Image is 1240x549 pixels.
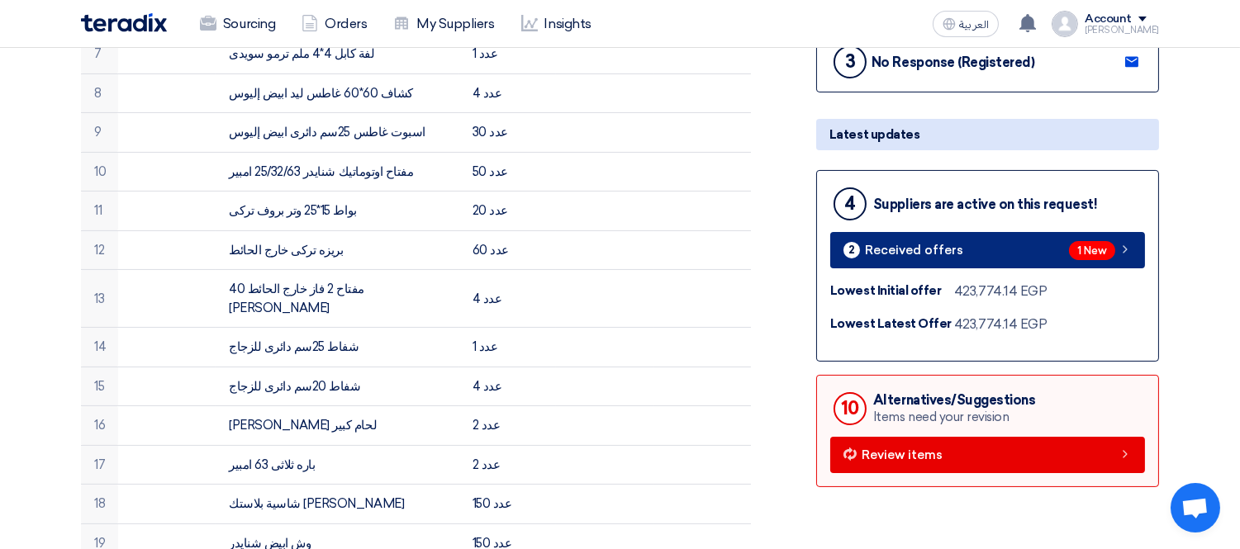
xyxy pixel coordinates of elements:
[1069,241,1115,260] span: 1 New
[81,113,118,153] td: 9
[830,437,1145,473] a: Review items
[508,6,605,42] a: Insights
[216,445,458,485] td: باره ثلاثى 63 امبير
[288,6,380,42] a: Orders
[862,449,943,461] span: Review items
[459,270,557,328] td: 4 عدد
[216,35,458,74] td: لفة كابل 4*4 ملم ترمو سويدى
[216,73,458,113] td: كشاف 60*60 غاطس ليد ابيض إليوس
[187,6,288,42] a: Sourcing
[1085,26,1159,35] div: [PERSON_NAME]
[1171,483,1220,532] div: Open chat
[865,244,963,257] span: Received offers
[216,192,458,231] td: بواط 15*25 وتر بروف تركى
[81,13,167,32] img: Teradix logo
[459,152,557,192] td: 50 عدد
[459,406,557,446] td: 2 عدد
[81,192,118,231] td: 11
[216,367,458,406] td: شفاط 20سم دائرى للزجاج
[1052,11,1078,37] img: profile_test.png
[216,328,458,367] td: شفاط 25سم دائرى للزجاج
[816,119,1159,150] div: Latest updates
[81,152,118,192] td: 10
[1085,12,1132,26] div: Account
[216,113,458,153] td: اسبوت غاطس 25سم دائرى ابيض إليوس
[459,35,557,74] td: 1 عدد
[459,367,557,406] td: 4 عدد
[959,19,989,31] span: العربية
[933,11,999,37] button: العربية
[459,230,557,270] td: 60 عدد
[830,282,954,301] div: Lowest Initial offer
[81,445,118,485] td: 17
[830,232,1145,268] a: 2 Received offers 1 New
[830,315,954,334] div: Lowest Latest Offer
[459,445,557,485] td: 2 عدد
[834,187,867,220] div: 4
[216,152,458,192] td: مفتاح اوتوماتيك شنايدر 25/32/63 امبير
[459,328,557,367] td: 1 عدد
[216,406,458,446] td: [PERSON_NAME] لحام كبير
[873,408,1035,427] div: Items need your revision
[81,35,118,74] td: 7
[216,485,458,524] td: شاسية بلاستك [PERSON_NAME]
[459,113,557,153] td: 30 عدد
[843,242,860,258] div: 2
[380,6,507,42] a: My Suppliers
[216,230,458,270] td: بريزه تركى خارج الحائط
[954,282,1047,301] div: 423,774.14 EGP
[81,230,118,270] td: 12
[459,485,557,524] td: 150 عدد
[834,45,867,78] div: 3
[834,392,867,425] div: 10
[81,328,118,367] td: 14
[81,485,118,524] td: 18
[81,270,118,328] td: 13
[216,270,458,328] td: مفتاح 2 فاز خارج الحائط 40 [PERSON_NAME]
[459,73,557,113] td: 4 عدد
[873,196,1097,212] div: Suppliers are active on this request!
[81,367,118,406] td: 15
[81,73,118,113] td: 8
[459,192,557,231] td: 20 عدد
[954,315,1047,334] div: 423,774.14 EGP
[873,392,1035,408] div: Alternatives/Suggestions
[872,54,1034,70] div: No Response (Registered)
[81,406,118,446] td: 16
